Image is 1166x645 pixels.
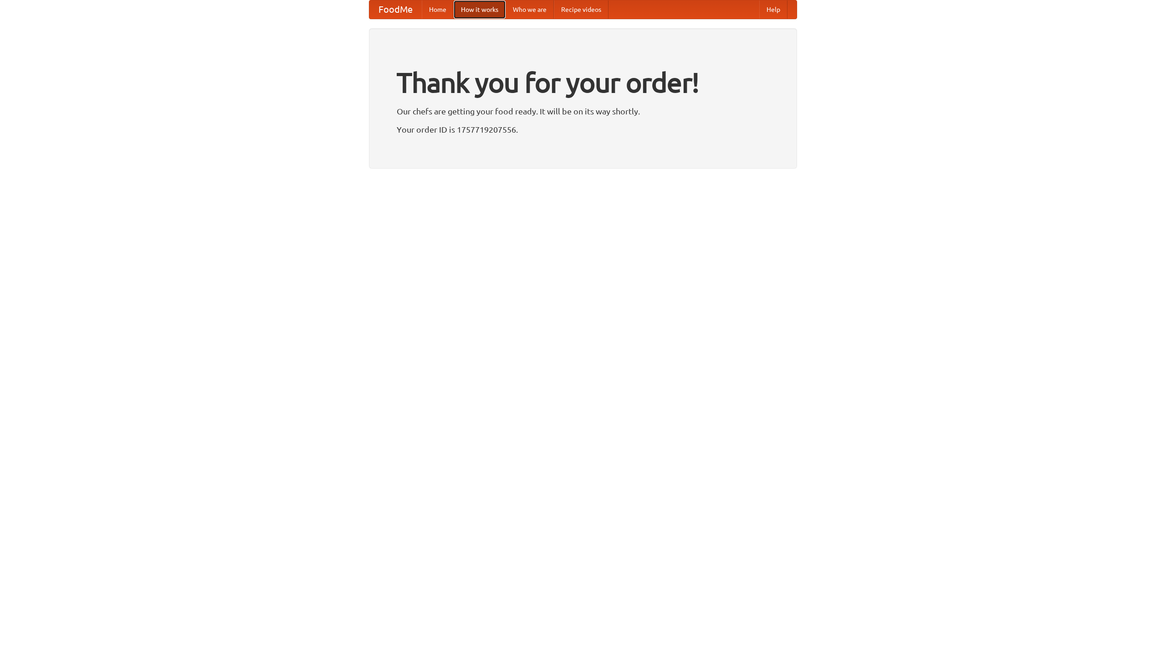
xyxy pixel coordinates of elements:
[422,0,454,19] a: Home
[397,123,769,136] p: Your order ID is 1757719207556.
[454,0,506,19] a: How it works
[759,0,788,19] a: Help
[369,0,422,19] a: FoodMe
[506,0,554,19] a: Who we are
[554,0,609,19] a: Recipe videos
[397,104,769,118] p: Our chefs are getting your food ready. It will be on its way shortly.
[397,61,769,104] h1: Thank you for your order!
